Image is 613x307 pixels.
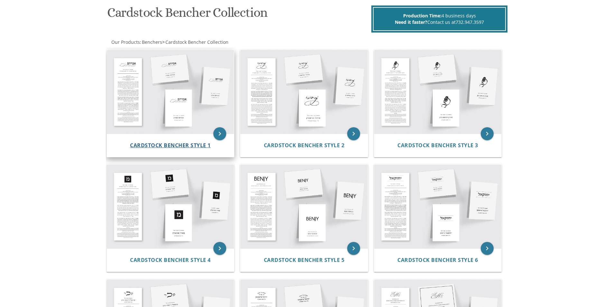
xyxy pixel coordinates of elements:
[141,39,162,45] a: Benchers
[264,256,345,264] span: Cardstock Bencher Style 5
[264,142,345,149] span: Cardstock Bencher Style 2
[240,165,368,248] img: Cardstock Bencher Style 5
[240,50,368,134] img: Cardstock Bencher Style 2
[456,19,484,25] a: 732.947.3597
[106,39,307,45] div: :
[264,142,345,149] a: Cardstock Bencher Style 2
[111,39,140,45] a: Our Products
[130,142,211,149] span: Cardstock Bencher Style 1
[107,165,234,248] img: Cardstock Bencher Style 4
[107,5,370,24] h1: Cardstock Bencher Collection
[213,242,226,255] a: keyboard_arrow_right
[130,256,211,264] span: Cardstock Bencher Style 4
[374,165,502,248] img: Cardstock Bencher Style 6
[130,142,211,149] a: Cardstock Bencher Style 1
[397,256,478,264] span: Cardstock Bencher Style 6
[130,257,211,263] a: Cardstock Bencher Style 4
[347,242,360,255] a: keyboard_arrow_right
[397,257,478,263] a: Cardstock Bencher Style 6
[213,127,226,140] a: keyboard_arrow_right
[374,50,502,134] img: Cardstock Bencher Style 3
[347,127,360,140] a: keyboard_arrow_right
[142,39,162,45] span: Benchers
[397,142,478,149] a: Cardstock Bencher Style 3
[107,50,234,134] img: Cardstock Bencher Style 1
[264,257,345,263] a: Cardstock Bencher Style 5
[165,39,228,45] a: Cardstock Bencher Collection
[395,19,427,25] span: Need it faster?
[403,13,441,19] span: Production Time:
[397,142,478,149] span: Cardstock Bencher Style 3
[373,7,506,31] div: 4 business days Contact us at
[162,39,228,45] span: >
[481,127,494,140] a: keyboard_arrow_right
[481,242,494,255] a: keyboard_arrow_right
